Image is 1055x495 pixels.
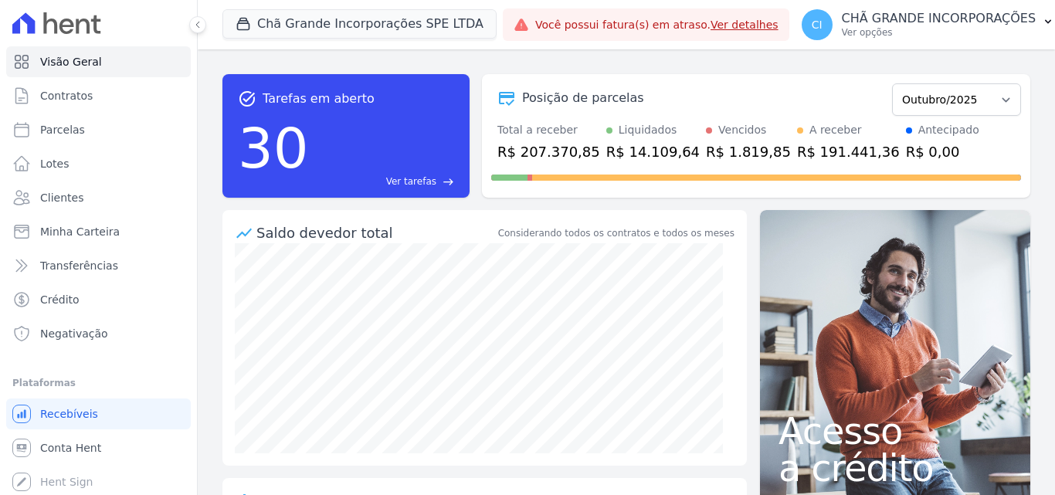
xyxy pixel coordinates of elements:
div: R$ 207.370,85 [497,141,600,162]
span: east [443,176,454,188]
a: Transferências [6,250,191,281]
div: A receber [809,122,862,138]
a: Lotes [6,148,191,179]
div: R$ 191.441,36 [797,141,900,162]
div: Liquidados [619,122,677,138]
div: Posição de parcelas [522,89,644,107]
span: Clientes [40,190,83,205]
a: Ver detalhes [711,19,779,31]
span: CI [812,19,823,30]
div: Total a receber [497,122,600,138]
span: task_alt [238,90,256,108]
a: Parcelas [6,114,191,145]
span: Negativação [40,326,108,341]
div: R$ 14.109,64 [606,141,700,162]
a: Recebíveis [6,398,191,429]
span: Contratos [40,88,93,103]
div: Saldo devedor total [256,222,495,243]
span: a crédito [779,449,1012,487]
span: Conta Hent [40,440,101,456]
span: Parcelas [40,122,85,137]
span: Acesso [779,412,1012,449]
span: Ver tarefas [386,175,436,188]
a: Crédito [6,284,191,315]
span: Visão Geral [40,54,102,70]
a: Ver tarefas east [315,175,454,188]
a: Minha Carteira [6,216,191,247]
div: R$ 0,00 [906,141,979,162]
a: Clientes [6,182,191,213]
span: Minha Carteira [40,224,120,239]
button: Chã Grande Incorporações SPE LTDA [222,9,497,39]
div: Plataformas [12,374,185,392]
div: Antecipado [918,122,979,138]
span: Tarefas em aberto [263,90,375,108]
a: Visão Geral [6,46,191,77]
div: 30 [238,108,309,188]
span: Lotes [40,156,70,171]
p: Ver opções [842,26,1036,39]
span: Transferências [40,258,118,273]
a: Negativação [6,318,191,349]
p: CHÃ GRANDE INCORPORAÇÕES [842,11,1036,26]
div: Vencidos [718,122,766,138]
a: Contratos [6,80,191,111]
div: Considerando todos os contratos e todos os meses [498,226,734,240]
a: Conta Hent [6,432,191,463]
span: Recebíveis [40,406,98,422]
span: Crédito [40,292,80,307]
div: R$ 1.819,85 [706,141,791,162]
span: Você possui fatura(s) em atraso. [535,17,779,33]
